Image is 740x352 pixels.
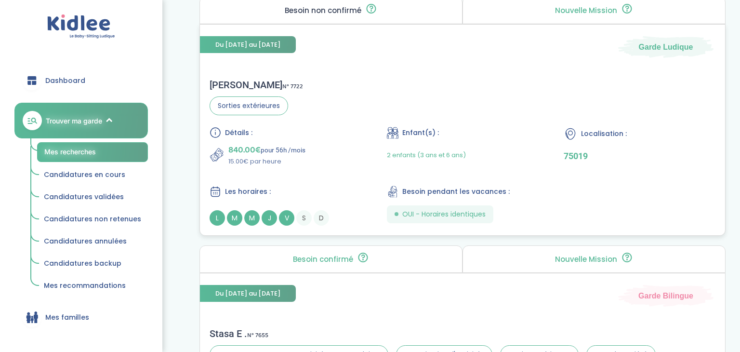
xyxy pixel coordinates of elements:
span: Candidatures validées [44,192,124,202]
span: Sorties extérieures [210,96,288,115]
p: pour 56h /mois [228,143,305,157]
span: M [244,210,260,226]
span: Candidatures annulées [44,236,127,246]
a: Candidatures backup [37,255,148,273]
a: Mes familles [14,300,148,335]
span: D [314,210,329,226]
span: OUI - Horaires identiques [402,209,486,219]
span: Trouver ma garde [46,116,102,126]
span: Mes recherches [44,148,96,156]
p: Nouvelle Mission [555,256,617,263]
span: 840.00€ [228,143,261,157]
span: S [296,210,312,226]
span: Dashboard [45,76,85,86]
span: M [227,210,242,226]
span: Enfant(s) : [402,128,439,138]
span: Du [DATE] au [DATE] [200,36,296,53]
span: Garde Ludique [639,41,693,52]
span: J [262,210,277,226]
p: 75019 [564,151,715,161]
span: 2 enfants (3 ans et 6 ans) [387,150,466,160]
a: Trouver ma garde [14,103,148,138]
span: Détails : [225,128,252,138]
a: Candidatures annulées [37,232,148,251]
span: Les horaires : [225,187,271,197]
span: V [279,210,294,226]
span: Mes recommandations [44,281,126,290]
span: Candidatures en cours [44,170,125,179]
div: Stasa E . [210,328,715,339]
p: Besoin confirmé [293,256,353,263]
a: Candidatures en cours [37,166,148,184]
span: Localisation : [581,129,627,139]
span: Mes familles [45,312,89,323]
a: Mes recherches [37,142,148,162]
div: [PERSON_NAME] [210,79,303,91]
p: Besoin non confirmé [285,7,361,14]
p: Nouvelle Mission [555,7,617,14]
img: logo.svg [47,14,115,39]
p: 15.00€ par heure [228,157,305,166]
span: L [210,210,225,226]
span: Candidatures non retenues [44,214,141,224]
a: Candidatures validées [37,188,148,206]
a: Candidatures non retenues [37,210,148,229]
span: Candidatures backup [44,258,121,268]
a: Dashboard [14,63,148,98]
span: Garde Bilingue [638,290,693,301]
span: Besoin pendant les vacances : [402,187,510,197]
span: N° 7722 [282,81,303,92]
span: N° 7655 [247,330,268,340]
a: Mes recommandations [37,277,148,295]
span: Du [DATE] au [DATE] [200,285,296,302]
